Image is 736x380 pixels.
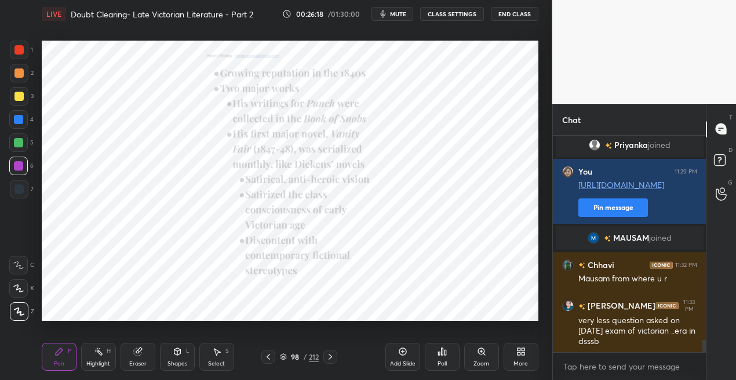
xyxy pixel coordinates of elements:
h6: [PERSON_NAME] [585,299,655,312]
div: 11:32 PM [675,261,697,268]
div: 2 [10,64,34,82]
div: Highlight [86,361,110,367]
div: 6 [9,157,34,175]
span: mute [390,10,406,18]
div: 7 [10,180,34,198]
div: 1 [10,41,33,59]
div: Eraser [129,361,147,367]
div: grid [553,136,706,353]
h4: Doubt Clearing- Late Victorian Literature - Part 2 [71,9,253,20]
img: 3 [562,259,574,270]
img: default.png [589,139,600,151]
a: [URL][DOMAIN_NAME] [578,179,664,190]
div: 11:29 PM [675,168,697,175]
button: mute [371,7,413,21]
span: joined [649,233,672,243]
div: 3 [10,87,34,106]
div: Zoom [473,361,489,367]
button: CLASS SETTINGS [420,7,484,21]
div: C [9,256,34,274]
button: Pin message [578,198,648,217]
img: a7ac6fe6eda44e07ab3709a94de7a6bd.jpg [562,166,574,178]
p: D [728,146,733,154]
img: iconic-dark.1390631f.png [655,302,679,309]
img: no-rating-badge.077c3623.svg [578,262,585,269]
div: S [225,348,229,354]
div: 5 [9,133,34,152]
p: G [728,178,733,187]
div: L [186,348,190,354]
div: / [303,353,307,360]
p: T [729,113,733,122]
h6: Chhavi [585,259,614,271]
p: Chat [553,104,590,135]
div: 212 [309,352,319,362]
div: Poll [438,361,447,367]
img: dd6de85bff03486f880445b49475c665.jpg [588,232,599,244]
button: End Class [491,7,538,21]
div: P [68,348,71,354]
div: X [9,279,34,298]
span: MAUSAM [613,233,649,243]
img: no-rating-badge.077c3623.svg [578,303,585,309]
div: Mausam from where u r [578,273,697,285]
img: iconic-dark.1390631f.png [650,261,673,268]
div: Add Slide [390,361,416,367]
div: More [513,361,528,367]
span: Priyanka [614,140,648,150]
img: no-rating-badge.077c3623.svg [604,235,611,241]
div: Select [208,361,225,367]
img: no-rating-badge.077c3623.svg [605,142,612,149]
div: LIVE [42,7,66,21]
img: 70fffcb3baed41bf9db93d5ec2ebc79e.jpg [562,300,574,312]
h6: You [578,167,592,177]
div: Z [10,302,34,321]
div: very less question asked on [DATE] exam of victorian ..era in dsssb [578,315,697,348]
div: 11:33 PM [681,299,697,313]
div: Pen [54,361,64,367]
span: joined [648,140,671,150]
div: Shapes [167,361,187,367]
div: H [107,348,111,354]
div: 4 [9,110,34,129]
div: 98 [289,353,301,360]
